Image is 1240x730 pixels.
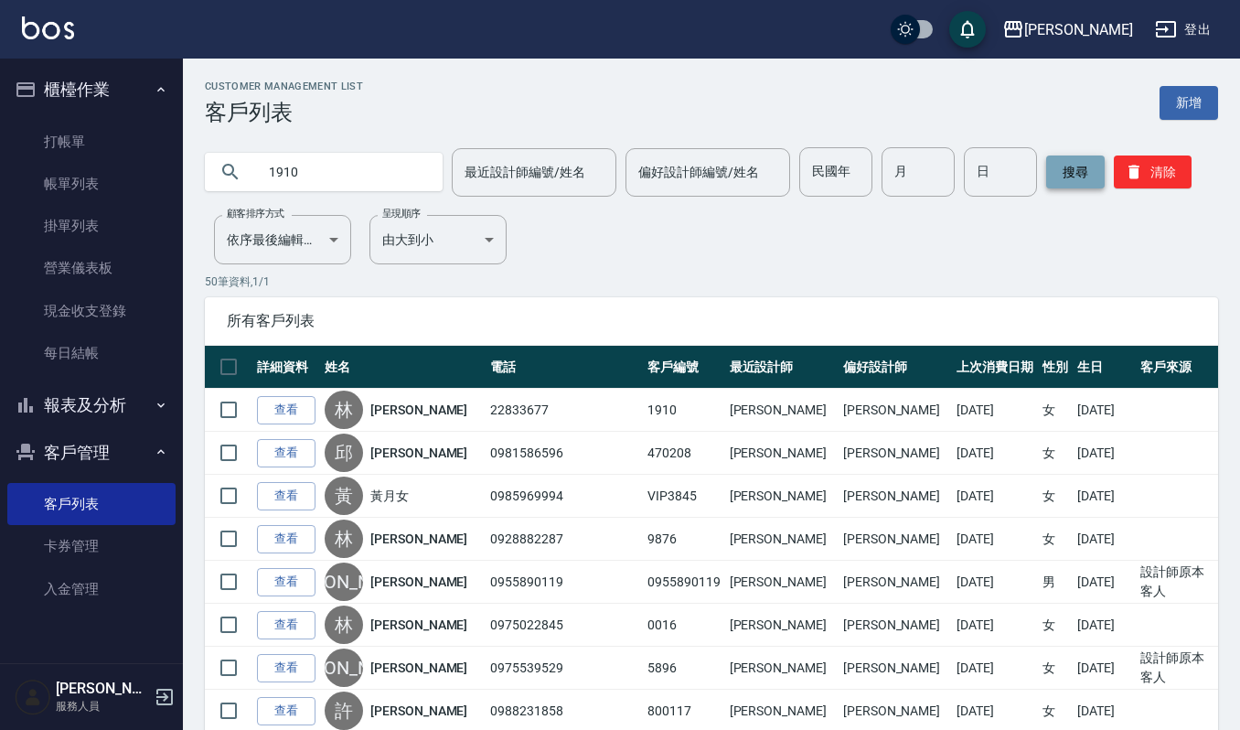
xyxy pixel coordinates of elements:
div: 邱 [325,434,363,472]
a: [PERSON_NAME] [370,401,467,419]
td: 0928882287 [486,518,643,561]
a: [PERSON_NAME] [370,659,467,677]
td: [PERSON_NAME] [839,647,952,690]
th: 客戶編號 [643,346,725,389]
th: 最近設計師 [725,346,839,389]
div: [PERSON_NAME] [325,563,363,601]
a: 營業儀表板 [7,247,176,289]
td: 女 [1038,518,1073,561]
img: Person [15,679,51,715]
h3: 客戶列表 [205,100,363,125]
td: 0981586596 [486,432,643,475]
a: 客戶列表 [7,483,176,525]
td: 0955890119 [486,561,643,604]
div: 依序最後編輯時間 [214,215,351,264]
input: 搜尋關鍵字 [256,147,428,197]
td: 設計師原本客人 [1136,561,1218,604]
td: [PERSON_NAME] [725,389,839,432]
th: 上次消費日期 [952,346,1038,389]
th: 電話 [486,346,643,389]
td: [PERSON_NAME] [839,389,952,432]
th: 偏好設計師 [839,346,952,389]
div: 林 [325,606,363,644]
td: 0955890119 [643,561,725,604]
td: 0975539529 [486,647,643,690]
td: [PERSON_NAME] [725,604,839,647]
td: 5896 [643,647,725,690]
td: 0016 [643,604,725,647]
a: 查看 [257,396,315,424]
a: [PERSON_NAME] [370,444,467,462]
a: 打帳單 [7,121,176,163]
th: 姓名 [320,346,486,389]
td: [DATE] [952,604,1038,647]
a: 現金收支登錄 [7,290,176,332]
td: [PERSON_NAME] [839,432,952,475]
td: [DATE] [1073,561,1137,604]
td: [DATE] [952,432,1038,475]
button: [PERSON_NAME] [995,11,1140,48]
span: 所有客戶列表 [227,312,1196,330]
td: 女 [1038,389,1073,432]
td: [PERSON_NAME] [839,475,952,518]
td: [PERSON_NAME] [725,475,839,518]
a: 卡券管理 [7,525,176,567]
td: [DATE] [952,389,1038,432]
td: 女 [1038,475,1073,518]
button: 客戶管理 [7,429,176,477]
h2: Customer Management List [205,81,363,92]
div: 林 [325,391,363,429]
a: 查看 [257,654,315,682]
th: 生日 [1073,346,1137,389]
div: [PERSON_NAME] [325,649,363,687]
a: 每日結帳 [7,332,176,374]
td: 0985969994 [486,475,643,518]
a: 新增 [1160,86,1218,120]
a: 查看 [257,439,315,467]
a: 查看 [257,697,315,725]
a: 掛單列表 [7,205,176,247]
button: 登出 [1148,13,1218,47]
td: [DATE] [1073,389,1137,432]
td: 1910 [643,389,725,432]
div: 由大到小 [369,215,507,264]
td: 女 [1038,432,1073,475]
td: [PERSON_NAME] [725,647,839,690]
p: 50 筆資料, 1 / 1 [205,274,1218,290]
td: 22833677 [486,389,643,432]
button: save [949,11,986,48]
a: 查看 [257,482,315,510]
a: 入金管理 [7,568,176,610]
td: 9876 [643,518,725,561]
button: 報表及分析 [7,381,176,429]
td: [PERSON_NAME] [839,561,952,604]
button: 櫃檯作業 [7,66,176,113]
th: 客戶來源 [1136,346,1218,389]
td: 女 [1038,604,1073,647]
td: [DATE] [952,647,1038,690]
td: [PERSON_NAME] [839,518,952,561]
div: 黃 [325,477,363,515]
td: [DATE] [1073,604,1137,647]
a: [PERSON_NAME] [370,616,467,634]
td: 設計師原本客人 [1136,647,1218,690]
td: [DATE] [952,518,1038,561]
button: 清除 [1114,156,1192,188]
td: 470208 [643,432,725,475]
a: 查看 [257,525,315,553]
td: [DATE] [952,561,1038,604]
label: 顧客排序方式 [227,207,284,220]
td: [DATE] [1073,518,1137,561]
a: 黃月女 [370,487,409,505]
div: 林 [325,520,363,558]
a: [PERSON_NAME] [370,530,467,548]
label: 呈現順序 [382,207,421,220]
td: [DATE] [1073,432,1137,475]
button: 搜尋 [1046,156,1105,188]
a: 帳單列表 [7,163,176,205]
th: 詳細資料 [252,346,320,389]
a: 查看 [257,611,315,639]
p: 服務人員 [56,698,149,714]
td: 0975022845 [486,604,643,647]
td: [PERSON_NAME] [725,561,839,604]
